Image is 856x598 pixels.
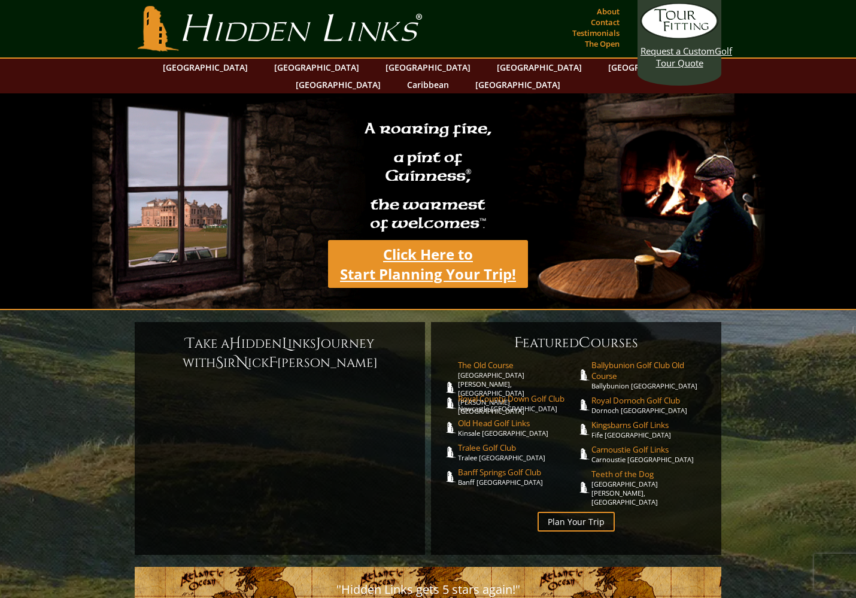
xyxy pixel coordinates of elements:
[458,360,576,371] span: The Old Course
[641,45,715,57] span: Request a Custom
[588,14,623,31] a: Contact
[328,240,528,288] a: Click Here toStart Planning Your Trip!
[591,469,710,479] span: Teeth of the Dog
[290,76,387,93] a: [GEOGRAPHIC_DATA]
[602,59,699,76] a: [GEOGRAPHIC_DATA]
[268,59,365,76] a: [GEOGRAPHIC_DATA]
[157,59,254,76] a: [GEOGRAPHIC_DATA]
[458,418,576,429] span: Old Head Golf Links
[147,334,413,372] h6: ake a idden inks ourney with ir ick [PERSON_NAME]
[538,512,615,532] a: Plan Your Trip
[514,333,523,353] span: F
[269,353,277,372] span: F
[186,334,195,353] span: T
[591,360,710,390] a: Ballybunion Golf Club Old CourseBallybunion [GEOGRAPHIC_DATA]
[380,59,476,76] a: [GEOGRAPHIC_DATA]
[594,3,623,20] a: About
[236,353,248,372] span: N
[591,420,710,439] a: Kingsbarns Golf LinksFife [GEOGRAPHIC_DATA]
[357,114,499,240] h2: A roaring fire, a pint of Guinness , the warmest of welcomes™.
[582,35,623,52] a: The Open
[458,467,576,487] a: Banff Springs Golf ClubBanff [GEOGRAPHIC_DATA]
[591,444,710,464] a: Carnoustie Golf LinksCarnoustie [GEOGRAPHIC_DATA]
[458,442,576,453] span: Tralee Golf Club
[316,334,321,353] span: J
[458,467,576,478] span: Banff Springs Golf Club
[282,334,288,353] span: L
[569,25,623,41] a: Testimonials
[591,469,710,506] a: Teeth of the Dog[GEOGRAPHIC_DATA][PERSON_NAME], [GEOGRAPHIC_DATA]
[458,393,576,413] a: Royal County Down Golf ClubNewcastle [GEOGRAPHIC_DATA]
[215,353,223,372] span: S
[591,360,710,381] span: Ballybunion Golf Club Old Course
[458,360,576,415] a: The Old Course[GEOGRAPHIC_DATA][PERSON_NAME], [GEOGRAPHIC_DATA][PERSON_NAME] [GEOGRAPHIC_DATA]
[443,333,709,353] h6: eatured ourses
[401,76,455,93] a: Caribbean
[579,333,591,353] span: C
[591,444,710,455] span: Carnoustie Golf Links
[491,59,588,76] a: [GEOGRAPHIC_DATA]
[591,395,710,415] a: Royal Dornoch Golf ClubDornoch [GEOGRAPHIC_DATA]
[229,334,241,353] span: H
[591,420,710,430] span: Kingsbarns Golf Links
[458,418,576,438] a: Old Head Golf LinksKinsale [GEOGRAPHIC_DATA]
[458,442,576,462] a: Tralee Golf ClubTralee [GEOGRAPHIC_DATA]
[591,395,710,406] span: Royal Dornoch Golf Club
[469,76,566,93] a: [GEOGRAPHIC_DATA]
[458,393,576,404] span: Royal County Down Golf Club
[641,3,718,69] a: Request a CustomGolf Tour Quote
